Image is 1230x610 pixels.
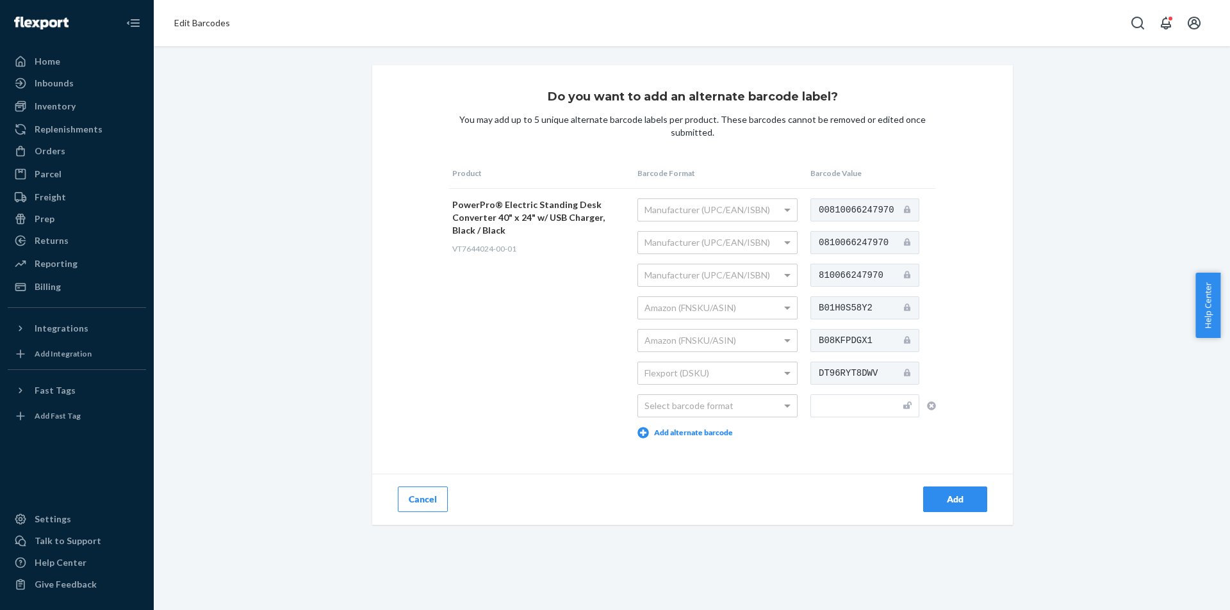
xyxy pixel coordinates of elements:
[934,493,976,506] div: Add
[452,244,516,253] span: VT7644024-00-01
[8,209,146,229] a: Prep
[1153,10,1179,36] button: Open notifications
[8,552,146,573] a: Help Center
[8,406,146,426] a: Add Fast Tag
[8,119,146,140] a: Replenishments
[638,232,797,253] div: Manufacturer (UPC/EAN/ISBN)
[35,534,101,547] div: Talk to Support
[638,395,797,417] div: Select barcode format
[990,244,1230,610] iframe: To enrich screen reader interactions, please activate Accessibility in Grammarly extension settings
[638,264,797,286] div: Manufacturer (UPC/EAN/ISBN)
[8,318,146,339] button: Integrations
[1181,10,1207,36] button: Open account menu
[35,257,78,270] div: Reporting
[35,384,76,397] div: Fast Tags
[923,486,987,512] button: Add
[35,213,54,225] div: Prep
[35,145,65,157] div: Orders
[164,6,240,40] ol: breadcrumbs
[35,191,66,204] div: Freight
[35,100,76,113] div: Inventory
[634,158,807,189] th: Barcode Format
[638,297,797,319] div: Amazon (FNSKU/ASIN)
[398,486,448,512] button: Cancel
[120,10,146,36] button: Close Navigation
[807,158,936,189] th: Barcode Value
[449,113,936,139] div: You may add up to 5 unique alternate barcode labels per product. These barcodes cannot be removed...
[8,164,146,184] a: Parcel
[638,199,797,221] div: Manufacturer (UPC/EAN/ISBN)
[14,17,69,29] img: Flexport logo
[8,277,146,297] a: Billing
[35,123,102,136] div: Replenishments
[8,509,146,529] a: Settings
[449,158,634,189] th: Product
[35,556,86,569] div: Help Center
[637,427,733,438] button: Add alternate barcode
[8,531,146,551] button: Talk to Support
[8,253,146,274] a: Reporting
[449,91,936,104] h1: Do you want to add an alternate barcode label?
[8,96,146,116] a: Inventory
[35,348,92,359] div: Add Integration
[35,410,81,421] div: Add Fast Tag
[638,330,797,351] div: Amazon (FNSKU/ASIN)
[35,55,60,68] div: Home
[35,578,97,591] div: Give Feedback
[8,574,146,595] button: Give Feedback
[1125,10,1151,36] button: Open Search Box
[8,51,146,72] a: Home
[638,362,797,384] div: Flexport (DSKU)
[35,322,88,335] div: Integrations
[35,77,74,90] div: Inbounds
[452,198,625,237] div: PowerPro® Electric Standing Desk Converter 40" x 24" w/ USB Charger, Black / Black
[35,280,61,293] div: Billing
[174,17,230,28] span: Edit Barcodes
[8,380,146,401] button: Fast Tags
[8,230,146,251] a: Returns
[8,344,146,364] a: Add Integration
[35,168,61,181] div: Parcel
[8,73,146,93] a: Inbounds
[8,187,146,207] a: Freight
[35,234,69,247] div: Returns
[35,513,71,526] div: Settings
[8,141,146,161] a: Orders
